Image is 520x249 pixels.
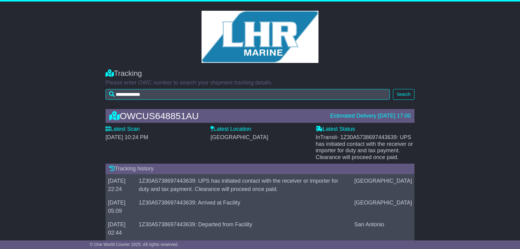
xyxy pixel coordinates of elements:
[202,11,318,63] img: GetCustomerLogo
[106,164,414,174] div: Tracking history
[106,80,414,86] p: Please enter OWC number to search your shipment tracking details.
[106,69,414,78] div: Tracking
[352,196,414,218] td: [GEOGRAPHIC_DATA]
[106,174,136,196] td: [DATE] 22:24
[106,218,136,239] td: [DATE] 02:44
[136,218,352,239] td: 1Z30A5738697443639: Departed from Facility
[352,218,414,239] td: San Antonio
[352,174,414,196] td: [GEOGRAPHIC_DATA]
[106,134,148,140] span: [DATE] 10:24 PM
[90,242,179,247] span: © One World Courier 2025. All rights reserved.
[316,126,355,133] label: Latest Status
[316,134,413,160] span: - 1Z30A5738697443639: UPS has initiated contact with the receiver or importer for duty and tax pa...
[106,111,327,121] div: OWCUS648851AU
[106,126,140,133] label: Latest Scan
[210,126,251,133] label: Latest Location
[316,134,413,160] span: InTransit
[136,196,352,218] td: 1Z30A5738697443639: Arrived at Facility
[106,196,136,218] td: [DATE] 05:09
[393,89,414,100] button: Search
[136,174,352,196] td: 1Z30A5738697443639: UPS has initiated contact with the receiver or importer for duty and tax paym...
[330,113,411,119] div: Estimated Delivery [DATE] 17:00
[210,134,268,140] span: [GEOGRAPHIC_DATA]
